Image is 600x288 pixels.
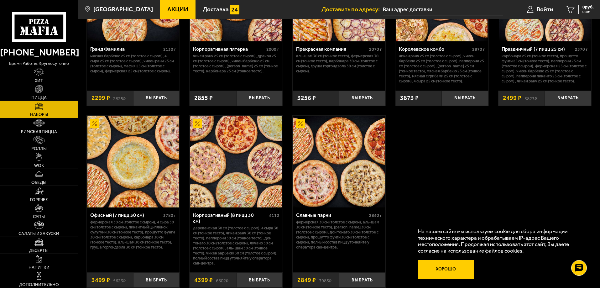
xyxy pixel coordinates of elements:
button: Выбрать [442,91,488,106]
span: Доставить по адресу: [321,6,383,12]
img: Славные парни [293,116,385,207]
p: Карбонара 25 см (тонкое тесто), Прошутто Фунги 25 см (тонкое тесто), Пепперони 25 см (толстое с с... [502,54,588,84]
button: Выбрать [236,272,283,288]
span: Наборы [30,113,48,117]
button: Хорошо [418,260,474,279]
p: Фермерская 30 см (толстое с сыром), 4 сыра 30 см (толстое с сыром), Пикантный цыплёнок сулугуни 3... [90,220,176,250]
span: 2849 ₽ [297,277,316,283]
s: 3985 ₽ [319,277,331,283]
img: 15daf4d41897b9f0e9f617042186c801.svg [230,5,239,14]
span: Дополнительно [19,283,59,287]
s: 3823 ₽ [524,95,537,101]
span: 3780 г [163,213,176,218]
div: Королевское комбо [399,46,471,52]
img: Акционный [193,119,202,128]
p: Чикен Ранч 25 см (толстое с сыром), Дракон 25 см (толстое с сыром), Чикен Барбекю 25 см (толстое ... [193,54,279,74]
img: Корпоративный (8 пицц 30 см) [190,116,282,207]
span: 4110 [269,213,279,218]
p: Чикен Ранч 25 см (толстое с сыром), Чикен Барбекю 25 см (толстое с сыром), Пепперони 25 см (толст... [399,54,485,84]
s: 5623 ₽ [113,277,126,283]
span: Десерты [29,249,49,253]
button: Выбрать [339,272,385,288]
p: Мясная Барбекю 25 см (толстое с сыром), 4 сыра 25 см (толстое с сыром), Чикен Ранч 25 см (толстое... [90,54,176,74]
button: Выбрать [339,91,385,106]
span: 2070 г [369,47,382,52]
span: 2840 г [369,213,382,218]
div: Прекрасная компания [296,46,368,52]
span: 2855 ₽ [194,95,213,101]
span: 2130 г [163,47,176,52]
span: 2870 г [472,47,485,52]
span: 3873 ₽ [400,95,419,101]
span: 0 шт. [582,10,594,14]
div: Гранд Фамилиа [90,46,162,52]
span: 3499 ₽ [91,277,110,283]
span: Хит [35,79,43,83]
img: Акционный [296,119,305,128]
span: Войти [537,6,553,12]
span: Обеды [31,181,46,185]
a: АкционныйКорпоративный (8 пицц 30 см) [190,116,283,207]
span: Напитки [29,265,50,270]
span: Доставка [203,6,229,12]
s: 6602 ₽ [216,277,228,283]
span: Супы [33,215,45,219]
div: Корпоративный (8 пицц 30 см) [193,212,268,224]
span: 3256 ₽ [297,95,316,101]
button: Выбрать [545,91,591,106]
span: 2000 г [266,47,279,52]
span: 4399 ₽ [194,277,213,283]
span: 2299 ₽ [91,95,110,101]
span: Роллы [31,147,47,151]
span: Акции [167,6,188,12]
p: Аль-Шам 30 см (тонкое тесто), Фермерская 30 см (тонкое тесто), Карбонара 30 см (толстое с сыром),... [296,54,382,74]
div: Корпоративная пятерка [193,46,265,52]
span: Салаты и закуски [18,232,59,236]
div: Славные парни [296,212,368,218]
img: Офисный (7 пицц 30 см) [87,116,179,207]
a: АкционныйОфисный (7 пицц 30 см) [87,116,180,207]
p: Фермерская 30 см (толстое с сыром), Аль-Шам 30 см (тонкое тесто), [PERSON_NAME] 30 см (толстое с ... [296,220,382,250]
span: 2499 ₽ [503,95,521,101]
span: Горячее [30,198,48,202]
a: АкционныйСлавные парни [293,116,386,207]
s: 2825 ₽ [113,95,126,101]
span: [GEOGRAPHIC_DATA] [93,6,153,12]
input: Ваш адрес доставки [383,4,503,15]
span: 2570 г [575,47,588,52]
img: Акционный [90,119,99,128]
button: Выбрать [236,91,283,106]
button: Выбрать [133,91,180,106]
span: Римская пицца [21,130,57,134]
span: WOK [34,164,44,168]
span: 0 руб. [582,5,594,9]
p: На нашем сайте мы используем cookie для сбора информации технического характера и обрабатываем IP... [418,228,582,254]
div: Офисный (7 пицц 30 см) [90,212,162,218]
p: Деревенская 30 см (толстое с сыром), 4 сыра 30 см (тонкое тесто), Чикен Ранч 30 см (тонкое тесто)... [193,226,279,266]
div: Праздничный (7 пицц 25 см) [502,46,573,52]
button: Выбрать [133,272,180,288]
span: Пицца [31,96,47,100]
